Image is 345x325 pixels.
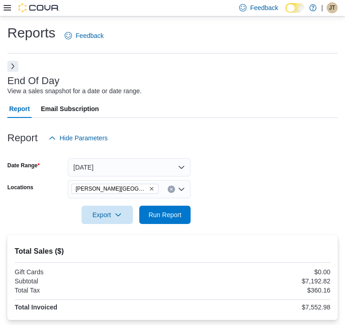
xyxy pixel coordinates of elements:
[175,304,331,311] div: $7,552.98
[7,184,33,191] label: Locations
[45,129,111,147] button: Hide Parameters
[7,61,18,72] button: Next
[68,158,191,176] button: [DATE]
[178,186,185,193] button: Open list of options
[149,186,154,192] button: Remove Brandon Corral Centre from selection in this group
[7,75,60,86] h3: End Of Day
[7,86,142,96] div: View a sales snapshot for a date or date range.
[175,277,331,285] div: $7,192.82
[285,3,305,13] input: Dark Mode
[76,31,104,40] span: Feedback
[329,2,335,13] span: JT
[76,184,147,193] span: [PERSON_NAME][GEOGRAPHIC_DATA]
[9,100,30,118] span: Report
[15,304,57,311] strong: Total Invoiced
[175,287,331,294] div: $360.16
[139,206,191,224] button: Run Report
[15,268,171,276] div: Gift Cards
[15,246,330,257] h2: Total Sales ($)
[41,100,99,118] span: Email Subscription
[250,3,278,12] span: Feedback
[15,277,171,285] div: Subtotal
[18,3,60,12] img: Cova
[327,2,338,13] div: Julie Thorkelson
[7,133,38,144] h3: Report
[87,206,127,224] span: Export
[321,2,323,13] p: |
[82,206,133,224] button: Export
[168,186,175,193] button: Clear input
[61,27,107,45] a: Feedback
[7,24,55,42] h1: Reports
[71,184,159,194] span: Brandon Corral Centre
[15,287,171,294] div: Total Tax
[60,133,108,143] span: Hide Parameters
[7,162,40,169] label: Date Range
[175,268,331,276] div: $0.00
[148,210,181,219] span: Run Report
